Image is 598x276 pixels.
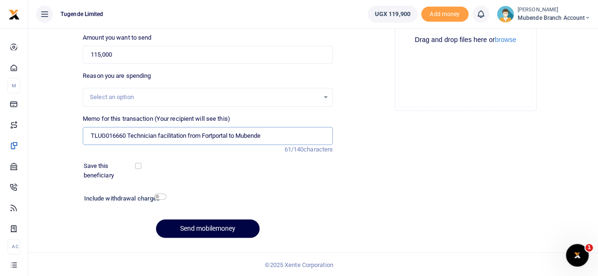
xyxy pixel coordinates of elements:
[585,244,593,251] span: 1
[518,6,590,14] small: [PERSON_NAME]
[497,6,514,23] img: profile-user
[399,35,532,44] div: Drag and drop files here or
[84,195,162,202] h6: Include withdrawal charges
[495,36,516,43] button: browse
[368,6,417,23] a: UGX 119,900
[9,10,20,17] a: logo-small logo-large logo-large
[284,146,303,153] span: 61/140
[156,219,260,238] button: Send mobilemoney
[364,6,421,23] li: Wallet ballance
[566,244,589,267] iframe: Intercom live chat
[83,71,151,81] label: Reason you are spending
[497,6,590,23] a: profile-user [PERSON_NAME] Mubende Branch Account
[84,161,137,180] label: Save this beneficiary
[518,14,590,22] span: Mubende Branch Account
[83,33,151,42] label: Amount you want to send
[421,7,468,22] span: Add money
[303,146,333,153] span: characters
[8,78,20,93] li: M
[421,10,468,17] a: Add money
[9,9,20,20] img: logo-small
[57,10,107,18] span: Tugende Limited
[8,239,20,254] li: Ac
[83,114,230,124] label: Memo for this transaction (Your recipient will see this)
[421,7,468,22] li: Toup your wallet
[375,9,410,19] span: UGX 119,900
[90,92,319,102] div: Select an option
[83,46,333,64] input: UGX
[83,127,333,145] input: Enter extra information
